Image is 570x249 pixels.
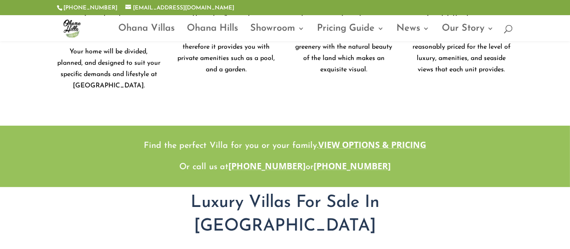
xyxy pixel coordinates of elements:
img: ohana-hills [59,16,85,41]
a: [PHONE_NUMBER] [228,160,306,172]
div: Ohana Hills cherishes privacy, therefore it provides you with private amenities such as a pool, a... [175,30,278,75]
a: Ohana Hills [187,25,238,41]
a: [EMAIL_ADDRESS][DOMAIN_NAME] [126,5,235,11]
div: Ohana Hills intertwines the greenery with the natural beauty of the land which makes an exquisite... [292,30,396,75]
a: [PHONE_NUMBER] [314,160,391,172]
a: View Options & Pricing [318,139,426,150]
a: News [397,25,430,41]
a: Our Story [442,25,494,41]
a: Showroom [251,25,305,41]
div: Find the perfect Villa for you or your family. [57,139,513,173]
div: Your home will be divided, planned, and designed to suit your specific demands and lifestyle at [... [57,46,161,91]
p: Or call us at or [57,161,513,173]
div: Ohana Hills luxury villas are reasonably priced for the level of luxury, amenities, and seaside v... [410,30,513,75]
h2: Luxury Villas For Sale In [GEOGRAPHIC_DATA] [120,191,451,243]
a: Ohana Villas [119,25,175,41]
a: [PHONE_NUMBER] [64,5,118,11]
a: Pricing Guide [317,25,385,41]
